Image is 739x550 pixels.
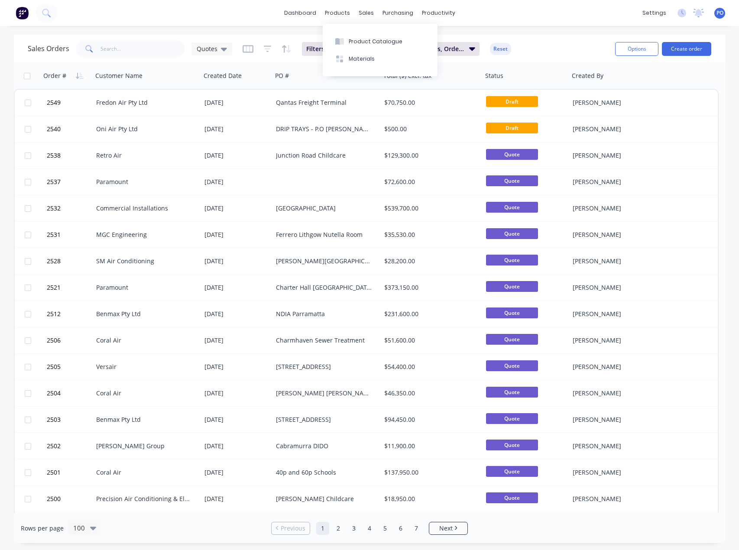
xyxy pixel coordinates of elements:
[96,283,192,292] div: Paramount
[96,257,192,265] div: SM Air Conditioning
[573,178,669,186] div: [PERSON_NAME]
[573,442,669,450] div: [PERSON_NAME]
[44,407,96,433] button: 2503
[276,362,372,371] div: [STREET_ADDRESS]
[384,468,474,477] div: $137,950.00
[316,522,329,535] a: Page 1 is your current page
[573,310,669,318] div: [PERSON_NAME]
[47,389,61,398] span: 2504
[276,415,372,424] div: [STREET_ADDRESS]
[28,45,69,53] h1: Sales Orders
[306,45,345,53] span: Filters: Status
[573,151,669,160] div: [PERSON_NAME]
[276,442,372,450] div: Cabramurra DIDO
[486,175,538,186] span: Quote
[47,362,61,371] span: 2505
[486,413,538,424] span: Quote
[323,32,438,50] button: Product Catalogue
[486,440,538,450] span: Quote
[272,524,310,533] a: Previous page
[384,98,474,107] div: $70,750.00
[96,310,192,318] div: Benmax Pty Ltd
[321,6,354,19] div: products
[47,257,61,265] span: 2528
[95,71,143,80] div: Customer Name
[486,387,538,398] span: Quote
[302,42,361,56] button: Filters:Status
[96,362,192,371] div: Versair
[204,71,242,80] div: Created Date
[44,512,96,538] button: 2489
[275,71,289,80] div: PO #
[573,495,669,503] div: [PERSON_NAME]
[204,178,269,186] div: [DATE]
[100,40,185,58] input: Search...
[44,195,96,221] button: 2532
[276,283,372,292] div: Charter Hall [GEOGRAPHIC_DATA]
[573,362,669,371] div: [PERSON_NAME]
[44,433,96,459] button: 2502
[47,468,61,477] span: 2501
[96,151,192,160] div: Retro Air
[486,281,538,292] span: Quote
[379,522,392,535] a: Page 5
[418,6,460,19] div: productivity
[204,257,269,265] div: [DATE]
[486,123,538,133] span: Draft
[486,255,538,265] span: Quote
[572,71,603,80] div: Created By
[44,142,96,168] button: 2538
[44,275,96,301] button: 2521
[354,6,378,19] div: sales
[204,283,269,292] div: [DATE]
[486,360,538,371] span: Quote
[47,98,61,107] span: 2549
[486,202,538,213] span: Quote
[47,204,61,213] span: 2532
[349,38,402,45] div: Product Catalogue
[96,495,192,503] div: Precision Air Conditioning & Electrical Pty Ltd
[44,354,96,380] button: 2505
[268,522,471,535] ul: Pagination
[204,336,269,345] div: [DATE]
[281,524,305,533] span: Previous
[486,334,538,345] span: Quote
[44,327,96,353] button: 2506
[44,486,96,512] button: 2500
[21,524,64,533] span: Rows per page
[47,336,61,345] span: 2506
[43,71,66,80] div: Order #
[47,415,61,424] span: 2503
[96,178,192,186] div: Paramount
[347,522,360,535] a: Page 3
[44,116,96,142] button: 2540
[96,442,192,450] div: [PERSON_NAME] Group
[44,301,96,327] button: 2512
[204,362,269,371] div: [DATE]
[96,415,192,424] div: Benmax Pty Ltd
[429,524,467,533] a: Next page
[44,459,96,485] button: 2501
[394,522,407,535] a: Page 6
[47,151,61,160] span: 2538
[276,310,372,318] div: NDIA Parramatta
[47,125,61,133] span: 2540
[96,389,192,398] div: Coral Air
[573,336,669,345] div: [PERSON_NAME]
[204,125,269,133] div: [DATE]
[485,71,503,80] div: Status
[96,336,192,345] div: Coral Air
[439,524,453,533] span: Next
[384,283,474,292] div: $373,150.00
[349,55,375,63] div: Materials
[573,283,669,292] div: [PERSON_NAME]
[276,204,372,213] div: [GEOGRAPHIC_DATA]
[486,466,538,477] span: Quote
[384,442,474,450] div: $11,900.00
[573,415,669,424] div: [PERSON_NAME]
[44,222,96,248] button: 2531
[573,257,669,265] div: [PERSON_NAME]
[384,204,474,213] div: $539,700.00
[204,230,269,239] div: [DATE]
[276,151,372,160] div: Junction Road Childcare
